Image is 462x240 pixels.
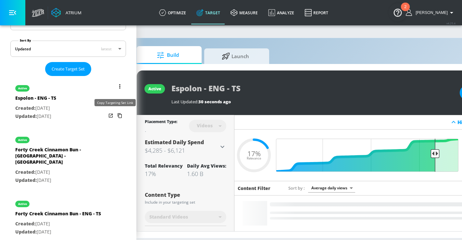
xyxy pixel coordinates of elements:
[198,99,231,105] span: 30 seconds ago
[280,139,462,172] input: Final Threshold
[15,113,37,119] span: Updated:
[299,1,333,24] a: Report
[15,112,56,120] p: [DATE]
[52,65,85,73] span: Create Target Set
[15,95,56,104] div: Espolon - ENG - TS
[145,200,226,204] div: Include in your targeting set
[63,10,81,16] div: Atrium
[145,170,183,178] div: 17%
[15,176,106,184] p: [DATE]
[187,170,226,178] div: 1.60 B
[187,163,226,169] div: Daily Avg Views:
[145,146,219,155] h3: $4,285 - $6,121
[94,99,136,106] div: Copy Targeting Set Link
[263,1,299,24] a: Analyze
[10,79,126,125] div: activeEspolon - ENG - TSCreated:[DATE]Updated:[DATE]
[143,47,193,63] span: Build
[191,1,225,24] a: Target
[15,210,101,220] div: Forty Creek Cinnamon Bun - ENG - TS
[15,221,35,227] span: Created:
[18,138,27,142] div: active
[247,150,261,157] span: 17%
[101,46,112,52] span: latest
[171,99,453,105] div: Last Updated:
[10,130,126,189] div: activeForty Creek Cinnamon Bun - [GEOGRAPHIC_DATA] - [GEOGRAPHIC_DATA]Created:[DATE]Updated:[DATE]
[15,220,101,228] p: [DATE]
[154,1,191,24] a: optimize
[194,123,216,128] div: Videos
[15,104,56,112] p: [DATE]
[15,229,37,235] span: Updated:
[148,86,161,92] div: active
[15,177,37,183] span: Updated:
[225,1,263,24] a: measure
[145,163,183,169] div: Total Relevancy
[446,21,456,25] span: v 4.25.4
[18,87,27,90] div: active
[145,139,204,146] span: Estimated Daily Spend
[45,62,91,76] button: Create Target Set
[145,192,226,197] div: Content Type
[149,214,188,220] span: Standard Videos
[145,119,177,126] div: Placement Type:
[288,185,305,191] span: Sort by
[308,183,355,192] div: Average daily views
[211,48,260,64] span: Launch
[51,8,81,18] a: Atrium
[247,157,261,160] span: Relevance
[15,228,101,236] p: [DATE]
[18,202,27,206] div: active
[389,3,407,21] button: Open Resource Center, 2 new notifications
[19,38,32,43] label: Sort By
[406,9,456,17] button: [PERSON_NAME]
[404,7,406,15] div: 2
[15,105,35,111] span: Created:
[145,139,226,155] div: Estimated Daily Spend$4,285 - $6,121
[238,185,270,191] h6: Content Filter
[15,168,106,176] p: [DATE]
[15,169,35,175] span: Created:
[15,146,106,168] div: Forty Creek Cinnamon Bun - [GEOGRAPHIC_DATA] - [GEOGRAPHIC_DATA]
[15,46,31,52] div: Updated
[413,10,448,15] span: login as: amanda.cermak@zefr.com
[106,111,115,120] button: Open in new window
